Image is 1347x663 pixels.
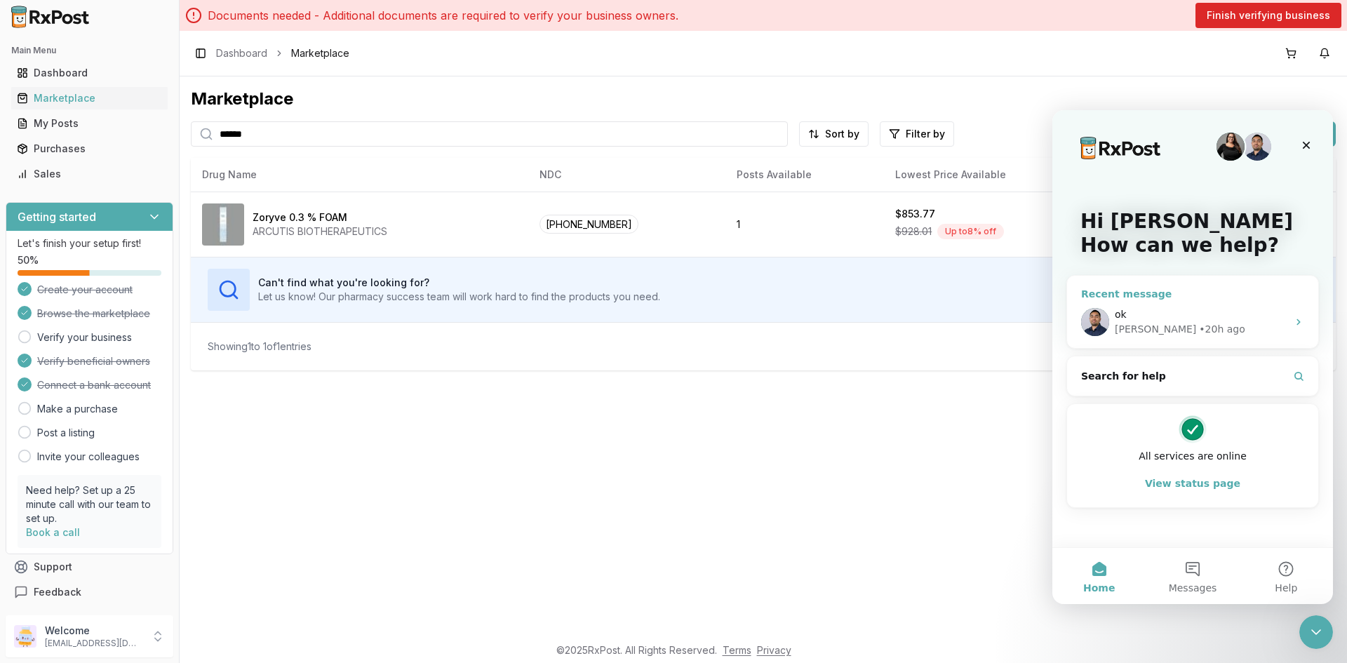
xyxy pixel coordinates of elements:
[37,283,133,297] span: Create your account
[11,161,168,187] a: Sales
[208,7,678,24] p: Documents needed - Additional documents are required to verify your business owners.
[723,644,751,656] a: Terms
[895,207,935,221] div: $853.77
[17,91,162,105] div: Marketplace
[216,46,349,60] nav: breadcrumb
[725,192,884,257] td: 1
[253,210,347,225] div: Zoryve 0.3 % FOAM
[208,340,311,354] div: Showing 1 to 1 of 1 entries
[6,62,173,84] button: Dashboard
[6,138,173,160] button: Purchases
[18,208,96,225] h3: Getting started
[37,330,132,344] a: Verify your business
[291,46,349,60] span: Marketplace
[17,142,162,156] div: Purchases
[757,644,791,656] a: Privacy
[895,225,932,239] span: $928.01
[906,127,945,141] span: Filter by
[18,236,161,250] p: Let's finish your setup first!
[11,60,168,86] a: Dashboard
[11,136,168,161] a: Purchases
[6,87,173,109] button: Marketplace
[825,127,859,141] span: Sort by
[6,580,173,605] button: Feedback
[6,163,173,185] button: Sales
[540,215,638,234] span: [PHONE_NUMBER]
[37,378,151,392] span: Connect a bank account
[17,66,162,80] div: Dashboard
[14,625,36,648] img: User avatar
[6,112,173,135] button: My Posts
[37,450,140,464] a: Invite your colleagues
[258,276,660,290] h3: Can't find what you're looking for?
[37,307,150,321] span: Browse the marketplace
[528,158,725,192] th: NDC
[26,526,80,538] a: Book a call
[253,225,387,239] div: ARCUTIS BIOTHERAPEUTICS
[202,203,244,246] img: Zoryve 0.3 % FOAM
[11,86,168,111] a: Marketplace
[884,158,1101,192] th: Lowest Price Available
[26,483,153,525] p: Need help? Set up a 25 minute call with our team to set up.
[937,224,1004,239] div: Up to 8 % off
[37,426,95,440] a: Post a listing
[45,624,142,638] p: Welcome
[17,116,162,130] div: My Posts
[17,167,162,181] div: Sales
[725,158,884,192] th: Posts Available
[37,402,118,416] a: Make a purchase
[37,354,150,368] span: Verify beneficial owners
[11,45,168,56] h2: Main Menu
[191,88,1336,110] div: Marketplace
[6,6,95,28] img: RxPost Logo
[216,46,267,60] a: Dashboard
[880,121,954,147] button: Filter by
[34,585,81,599] span: Feedback
[799,121,869,147] button: Sort by
[45,638,142,649] p: [EMAIL_ADDRESS][DOMAIN_NAME]
[11,111,168,136] a: My Posts
[1052,110,1333,604] iframe: Intercom live chat
[191,158,528,192] th: Drug Name
[6,554,173,580] button: Support
[18,253,39,267] span: 50 %
[1299,615,1333,649] iframe: Intercom live chat
[258,290,660,304] p: Let us know! Our pharmacy success team will work hard to find the products you need.
[1195,3,1341,28] button: Finish verifying business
